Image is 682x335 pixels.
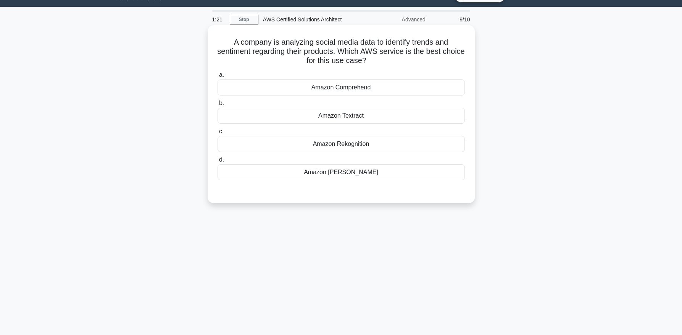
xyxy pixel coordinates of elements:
[219,128,224,134] span: c.
[217,37,466,66] h5: A company is analyzing social media data to identify trends and sentiment regarding their product...
[218,164,465,180] div: Amazon [PERSON_NAME]
[208,12,230,27] div: 1:21
[218,136,465,152] div: Amazon Rekognition
[219,156,224,163] span: d.
[230,15,258,24] a: Stop
[430,12,475,27] div: 9/10
[219,100,224,106] span: b.
[218,108,465,124] div: Amazon Textract
[363,12,430,27] div: Advanced
[219,71,224,78] span: a.
[218,79,465,95] div: Amazon Comprehend
[258,12,363,27] div: AWS Certified Solutions Architect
